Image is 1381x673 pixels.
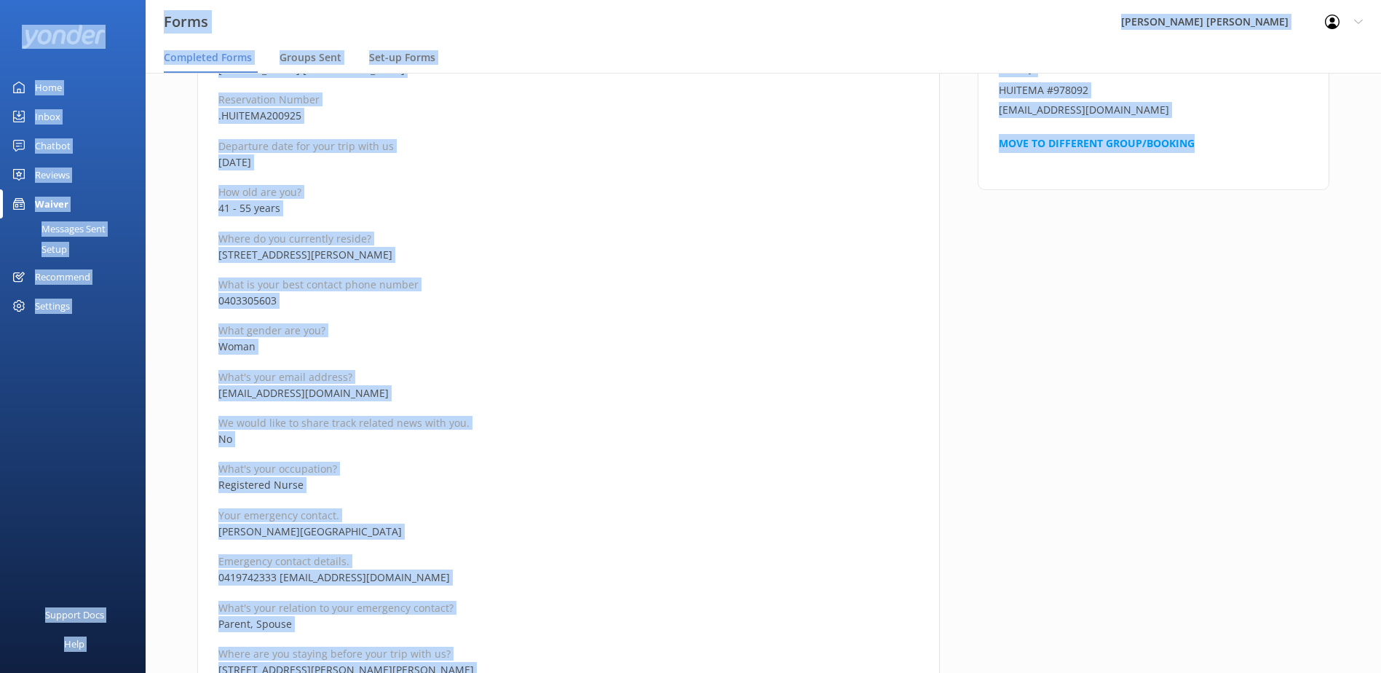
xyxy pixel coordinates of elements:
[9,239,67,259] div: Setup
[218,601,919,615] p: What's your relation to your emergency contact?
[218,616,919,632] p: Parent, Spouse
[218,477,919,493] p: Registered Nurse
[218,647,919,661] p: Where are you staying before your trip with us?
[218,108,919,124] p: .HUITEMA200925
[35,291,70,320] div: Settings
[164,10,208,34] h3: Forms
[218,524,919,540] p: [PERSON_NAME][GEOGRAPHIC_DATA]
[218,508,919,522] p: Your emergency contact.
[218,93,919,106] p: Reservation Number
[35,73,62,102] div: Home
[35,160,70,189] div: Reviews
[999,136,1195,150] a: Move to different Group/Booking
[35,102,60,131] div: Inbox
[9,219,106,239] div: Messages Sent
[218,200,919,216] p: 41 - 55 years
[218,431,919,447] p: No
[218,293,919,309] p: 0403305603
[218,232,919,245] p: Where do you currently reside?
[35,189,68,219] div: Waiver
[280,50,341,65] span: Groups Sent
[369,50,435,65] span: Set-up Forms
[218,323,919,337] p: What gender are you?
[218,570,919,586] p: 0419742333 [EMAIL_ADDRESS][DOMAIN_NAME]
[218,278,919,291] p: What is your best contact phone number
[218,185,919,199] p: How old are you?
[164,50,252,65] span: Completed Forms
[218,339,919,355] p: Woman
[218,139,919,153] p: Departure date for your trip with us
[218,554,919,568] p: Emergency contact details.
[218,462,919,476] p: What's your occupation?
[218,247,919,263] p: [STREET_ADDRESS][PERSON_NAME]
[218,370,919,384] p: What's your email address?
[999,102,1309,118] p: [EMAIL_ADDRESS][DOMAIN_NAME]
[45,600,104,629] div: Support Docs
[218,385,919,401] p: [EMAIL_ADDRESS][DOMAIN_NAME]
[22,25,106,49] img: yonder-white-logo.png
[218,416,919,430] p: We would like to share track related news with you.
[64,629,84,658] div: Help
[35,262,90,291] div: Recommend
[999,82,1309,98] p: HUITEMA #978092
[35,131,71,160] div: Chatbot
[9,239,146,259] a: Setup
[9,219,146,239] a: Messages Sent
[218,154,919,170] p: [DATE]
